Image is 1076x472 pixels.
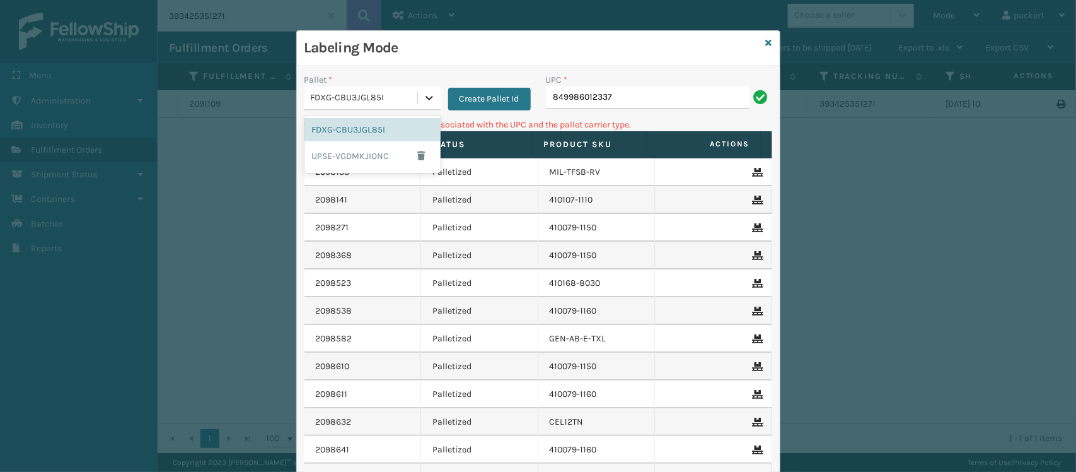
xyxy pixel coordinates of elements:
a: 2098641 [316,444,350,456]
i: Remove From Pallet [753,196,760,204]
td: Palletized [421,436,538,464]
i: Remove From Pallet [753,223,760,232]
a: 2098632 [316,416,352,428]
div: UPSE-VGDMKJIONC [304,141,441,170]
a: 2098141 [316,194,348,206]
td: Palletized [421,408,538,436]
td: 410079-1150 [538,214,656,242]
td: Palletized [421,325,538,353]
button: Create Pallet Id [448,88,531,110]
td: Palletized [421,186,538,214]
td: Palletized [421,158,538,186]
h3: Labeling Mode [304,38,761,57]
i: Remove From Pallet [753,418,760,427]
a: 2098582 [316,333,352,345]
i: Remove From Pallet [753,168,760,177]
td: Palletized [421,353,538,381]
td: 410079-1160 [538,297,656,325]
td: MIL-TFSB-RV [538,158,656,186]
td: 410168-8030 [538,269,656,297]
a: 2098610 [316,360,350,373]
td: Palletized [421,269,538,297]
a: 2098538 [316,305,352,317]
td: 410079-1150 [538,353,656,381]
i: Remove From Pallet [753,362,760,371]
a: 2098271 [316,221,349,234]
td: 410079-1160 [538,381,656,408]
p: Can't find any fulfillment orders associated with the UPC and the pallet carrier type. [304,118,772,131]
i: Remove From Pallet [753,279,760,288]
i: Remove From Pallet [753,307,760,316]
td: Palletized [421,297,538,325]
a: 2098523 [316,277,352,290]
i: Remove From Pallet [753,251,760,260]
div: FDXG-CBU3JGL85I [304,118,441,141]
div: FDXG-CBU3JGL85I [311,91,419,105]
i: Remove From Pallet [753,445,760,454]
td: CEL12TN [538,408,656,436]
a: 2098611 [316,388,348,401]
i: Remove From Pallet [753,390,760,399]
label: Pallet [304,73,333,86]
td: 410107-1110 [538,186,656,214]
span: Actions [651,134,758,155]
label: Status [430,139,521,150]
i: Remove From Pallet [753,334,760,343]
td: Palletized [421,214,538,242]
td: Palletized [421,381,538,408]
td: GEN-AB-E-TXL [538,325,656,353]
td: 410079-1160 [538,436,656,464]
a: 2098368 [316,249,352,262]
td: 410079-1150 [538,242,656,269]
label: UPC [546,73,568,86]
label: Product SKU [544,139,635,150]
td: Palletized [421,242,538,269]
